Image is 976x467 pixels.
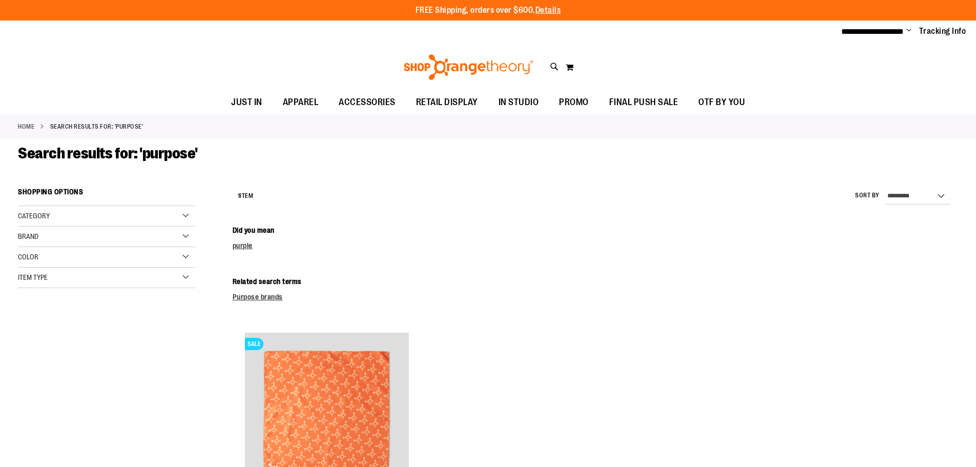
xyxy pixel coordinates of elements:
span: Search results for: 'purpose' [18,145,198,162]
img: Shop Orangetheory [402,54,535,80]
span: IN STUDIO [499,91,539,114]
span: ACCESSORIES [339,91,396,114]
a: RETAIL DISPLAY [406,91,488,114]
span: RETAIL DISPLAY [416,91,478,114]
span: FINAL PUSH SALE [609,91,678,114]
label: Sort By [855,191,880,200]
span: OTF BY YOU [698,91,745,114]
span: Category [18,212,50,220]
a: IN STUDIO [488,91,549,114]
a: FINAL PUSH SALE [599,91,689,114]
span: PROMO [559,91,589,114]
button: Account menu [906,26,911,36]
span: Brand [18,232,38,240]
h2: Item [238,188,254,204]
dt: Related search terms [233,276,958,287]
a: Details [535,6,561,15]
span: 1 [238,192,240,199]
a: OTF BY YOU [688,91,755,114]
span: JUST IN [231,91,262,114]
a: Purpose brands [233,293,283,301]
dt: Did you mean [233,225,958,235]
a: Home [18,122,34,131]
a: ACCESSORIES [328,91,406,114]
span: SALE [245,338,263,350]
strong: Search results for: 'purpose' [50,122,143,131]
p: FREE Shipping, orders over $600. [416,5,561,16]
a: APPAREL [273,91,329,114]
strong: Shopping Options [18,183,195,206]
span: APPAREL [283,91,319,114]
a: purple [233,241,253,250]
a: PROMO [549,91,599,114]
span: Color [18,253,38,261]
a: JUST IN [221,91,273,114]
a: Tracking Info [919,26,966,37]
span: Item Type [18,273,48,281]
